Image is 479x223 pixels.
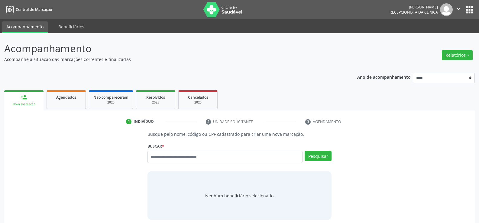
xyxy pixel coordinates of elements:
[188,95,208,100] span: Cancelados
[183,100,213,105] div: 2025
[134,119,154,124] div: Indivíduo
[455,5,462,12] i: 
[4,5,52,14] a: Central de Marcação
[56,95,76,100] span: Agendados
[453,3,464,16] button: 
[8,102,39,107] div: Nova marcação
[141,100,171,105] div: 2025
[126,119,131,124] div: 1
[54,21,89,32] a: Beneficiários
[205,193,273,199] span: Nenhum beneficiário selecionado
[2,21,48,33] a: Acompanhamento
[305,151,332,161] button: Pesquisar
[147,142,164,151] label: Buscar
[21,94,27,100] div: person_add
[16,7,52,12] span: Central de Marcação
[442,50,473,60] button: Relatórios
[440,3,453,16] img: img
[357,73,411,81] p: Ano de acompanhamento
[93,95,128,100] span: Não compareceram
[390,10,438,15] span: Recepcionista da clínica
[464,5,475,15] button: apps
[4,41,334,56] p: Acompanhamento
[146,95,165,100] span: Resolvidos
[4,56,334,62] p: Acompanhe a situação das marcações correntes e finalizadas
[390,5,438,10] div: [PERSON_NAME]
[147,131,332,137] p: Busque pelo nome, código ou CPF cadastrado para criar uma nova marcação.
[93,100,128,105] div: 2025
